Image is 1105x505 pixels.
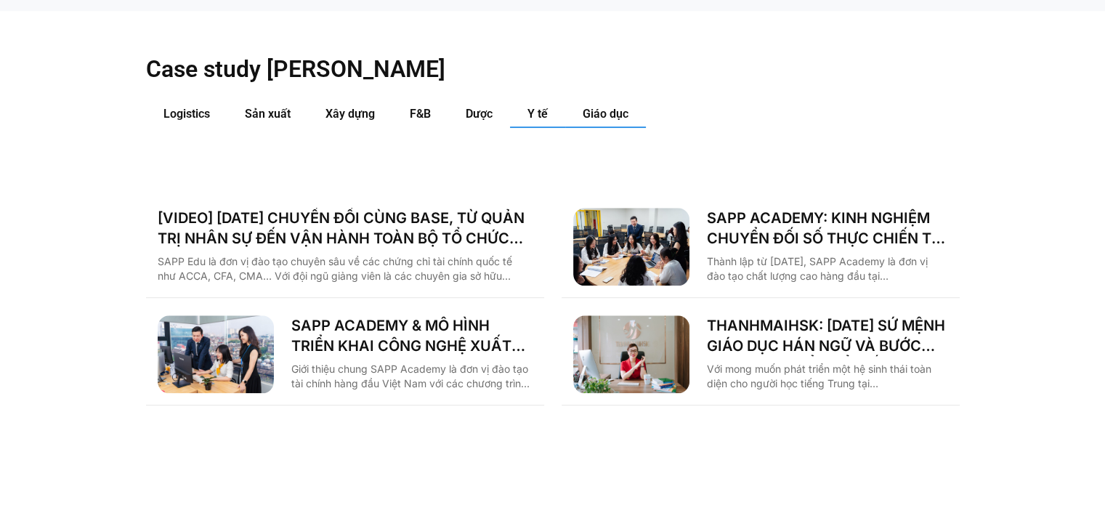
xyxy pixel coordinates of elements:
span: Sản xuất [245,107,291,121]
span: Giáo dục [583,107,628,121]
p: Giới thiệu chung SAPP Academy là đơn vị đào tạo tài chính hàng đầu Việt Nam với các chương trình ... [291,362,533,391]
span: F&B [410,107,431,121]
p: SAPP Edu là đơn vị đào tạo chuyên sâu về các chứng chỉ tài chính quốc tế như ACCA, CFA, CMA… Với ... [158,254,533,283]
h2: Case study [PERSON_NAME] [146,54,960,84]
span: Logistics [163,107,210,121]
p: Với mong muốn phát triển một hệ sinh thái toàn diện cho người học tiếng Trung tại [GEOGRAPHIC_DAT... [707,362,948,391]
p: Thành lập từ [DATE], SAPP Academy là đơn vị đào tạo chất lượng cao hàng đầu tại [GEOGRAPHIC_DATA]... [707,254,948,283]
a: [VIDEO] [DATE] CHUYỂN ĐỔI CÙNG BASE, TỪ QUẢN TRỊ NHÂN SỰ ĐẾN VẬN HÀNH TOÀN BỘ TỔ CHỨC TẠI [GEOGRA... [158,208,533,249]
a: THANHMAIHSK: [DATE] SỨ MỆNH GIÁO DỤC HÁN NGỮ VÀ BƯỚC NGOẶT CHUYỂN ĐỔI SỐ [707,315,948,356]
a: SAPP ACADEMY: KINH NGHIỆM CHUYỂN ĐỐI SỐ THỰC CHIẾN TỪ TƯ DUY QUẢN TRỊ VỮNG [707,208,948,249]
a: SAPP ACADEMY & MÔ HÌNH TRIỂN KHAI CÔNG NGHỆ XUẤT PHÁT TỪ TƯ DUY QUẢN TRỊ [291,315,533,356]
span: Dược [466,107,493,121]
span: Xây dựng [325,107,375,121]
img: Thanh Mai HSK chuyển đổi số cùng base [573,315,689,393]
span: Y tế [527,107,548,121]
div: Các tab. Mở mục bằng phím Enter hoặc Space, đóng bằng phím Esc và di chuyển bằng các phím mũi tên. [146,101,960,405]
